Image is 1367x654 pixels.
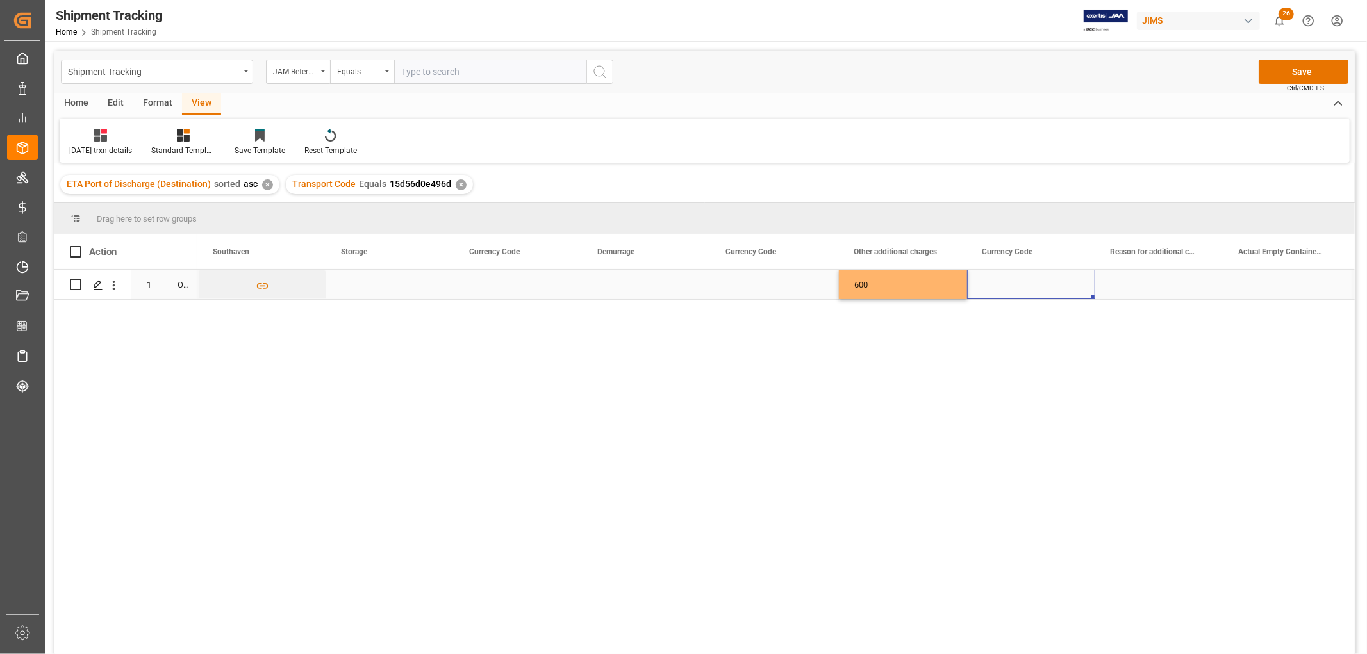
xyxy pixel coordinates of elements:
span: 15d56d0e496d [390,179,451,189]
div: JAM Reference Number [273,63,317,78]
span: Currency Code [982,247,1032,256]
button: Help Center [1294,6,1323,35]
div: JIMS [1137,12,1260,30]
span: Drag here to set row groups [97,214,197,224]
div: O1 [162,270,197,299]
span: sorted [214,179,240,189]
span: Ctrl/CMD + S [1287,83,1324,93]
button: open menu [330,60,394,84]
div: ✕ [456,179,467,190]
div: ✕ [262,179,273,190]
div: 600 [839,270,967,299]
span: Currency Code [725,247,776,256]
button: open menu [266,60,330,84]
div: [DATE] trxn details [69,145,132,156]
button: open menu [61,60,253,84]
div: Home [54,93,98,115]
span: Equals [359,179,386,189]
button: show 26 new notifications [1265,6,1294,35]
span: Storage [341,247,367,256]
div: Shipment Tracking [56,6,162,25]
span: Other additional charges [854,247,937,256]
button: search button [586,60,613,84]
div: Standard Templates [151,145,215,156]
div: Reset Template [304,145,357,156]
div: Press SPACE to select this row. [54,270,197,300]
a: Home [56,28,77,37]
div: Save Template [235,145,285,156]
div: Equals [337,63,381,78]
span: asc [244,179,258,189]
span: Transport Code [292,179,356,189]
div: Edit [98,93,133,115]
button: Save [1259,60,1348,84]
span: Demurrage [597,247,634,256]
span: Southaven [213,247,249,256]
span: 26 [1279,8,1294,20]
span: Actual Empty Container Dropoff [1238,247,1324,256]
img: Exertis%20JAM%20-%20Email%20Logo.jpg_1722504956.jpg [1084,10,1128,32]
button: JIMS [1137,8,1265,33]
span: Currency Code [469,247,520,256]
span: ETA Port of Discharge (Destination) [67,179,211,189]
div: Format [133,93,182,115]
span: Reason for additional charges [1110,247,1196,256]
div: Shipment Tracking [68,63,239,79]
input: Type to search [394,60,586,84]
div: 1 [131,270,162,299]
div: Action [89,246,117,258]
div: View [182,93,221,115]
